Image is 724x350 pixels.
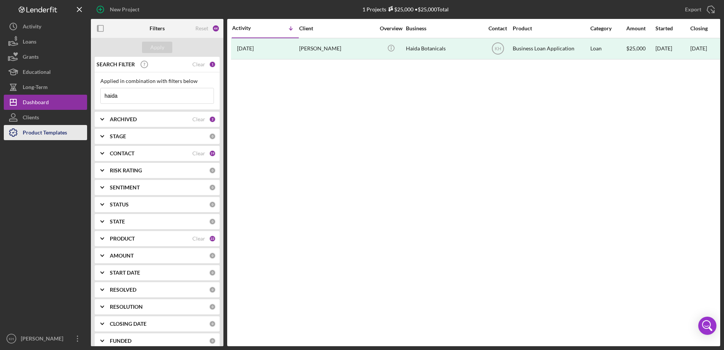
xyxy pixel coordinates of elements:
[626,25,655,31] div: Amount
[209,337,216,344] div: 0
[91,2,147,17] button: New Project
[209,320,216,327] div: 0
[110,184,140,191] b: SENTIMENT
[4,331,87,346] button: KH[PERSON_NAME]
[299,25,375,31] div: Client
[362,6,449,12] div: 1 Projects • $25,000 Total
[209,252,216,259] div: 0
[209,61,216,68] div: 1
[4,19,87,34] button: Activity
[4,110,87,125] button: Clients
[590,25,626,31] div: Category
[698,317,716,335] div: Open Intercom Messenger
[377,25,405,31] div: Overview
[192,61,205,67] div: Clear
[4,64,87,80] button: Educational
[4,125,87,140] button: Product Templates
[513,39,588,59] div: Business Loan Application
[237,45,254,52] time: 2025-01-09 20:50
[626,39,655,59] div: $25,000
[9,337,14,341] text: KH
[513,25,588,31] div: Product
[4,49,87,64] button: Grants
[142,42,172,53] button: Apply
[110,219,125,225] b: STATE
[23,110,39,127] div: Clients
[209,286,216,293] div: 0
[110,287,136,293] b: RESOLVED
[209,133,216,140] div: 0
[212,25,220,32] div: 44
[192,116,205,122] div: Clear
[655,25,690,31] div: Started
[110,338,131,344] b: FUNDED
[209,201,216,208] div: 0
[110,270,140,276] b: START DATE
[4,80,87,95] button: Long-Term
[100,78,214,84] div: Applied in combination with filters below
[209,235,216,242] div: 22
[655,39,690,59] div: [DATE]
[690,45,707,52] div: [DATE]
[590,39,626,59] div: Loan
[23,125,67,142] div: Product Templates
[23,95,49,112] div: Dashboard
[192,150,205,156] div: Clear
[209,150,216,157] div: 19
[23,80,48,97] div: Long-Term
[23,34,36,51] div: Loans
[232,25,265,31] div: Activity
[685,2,701,17] div: Export
[299,39,375,59] div: [PERSON_NAME]
[97,61,135,67] b: SEARCH FILTER
[406,39,482,59] div: Haida Botanicals
[23,64,51,81] div: Educational
[677,2,720,17] button: Export
[110,304,143,310] b: RESOLUTION
[386,6,413,12] div: $25,000
[209,218,216,225] div: 0
[110,236,135,242] b: PRODUCT
[110,253,134,259] b: AMOUNT
[110,202,129,208] b: STATUS
[484,25,512,31] div: Contact
[495,46,501,52] text: KH
[23,49,39,66] div: Grants
[110,321,147,327] b: CLOSING DATE
[4,34,87,49] button: Loans
[110,116,137,122] b: ARCHIVED
[406,25,482,31] div: Business
[110,133,126,139] b: STAGE
[110,167,142,173] b: RISK RATING
[19,331,68,348] div: [PERSON_NAME]
[209,269,216,276] div: 0
[192,236,205,242] div: Clear
[4,95,87,110] button: Dashboard
[150,42,164,53] div: Apply
[150,25,165,31] b: Filters
[195,25,208,31] div: Reset
[23,19,41,36] div: Activity
[110,2,139,17] div: New Project
[209,184,216,191] div: 0
[209,303,216,310] div: 0
[110,150,134,156] b: CONTACT
[209,167,216,174] div: 0
[209,116,216,123] div: 2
